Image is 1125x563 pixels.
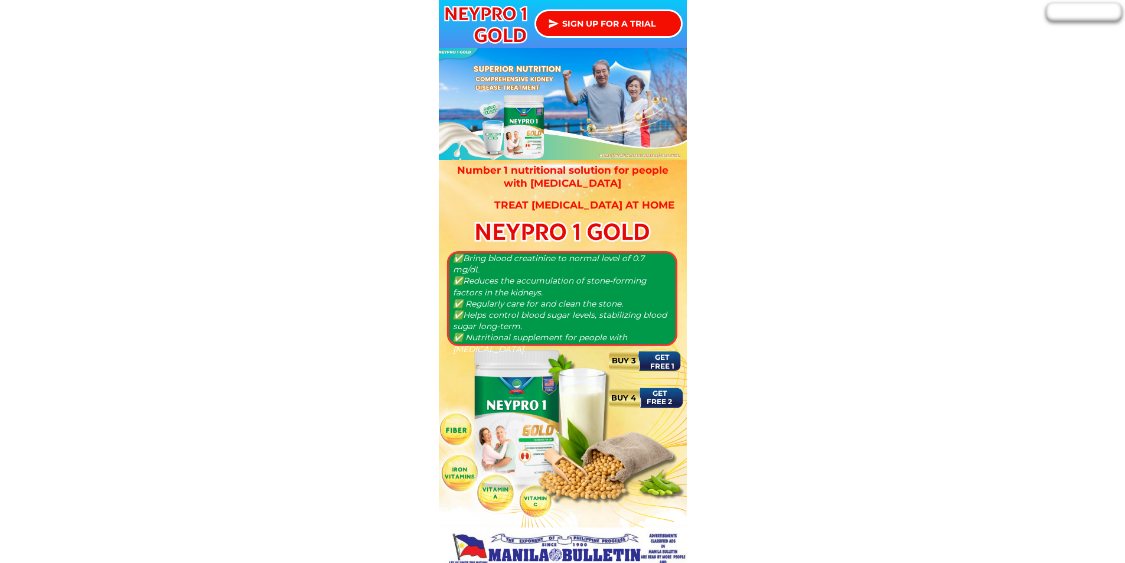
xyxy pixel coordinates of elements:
p: SIGN UP FOR A TRIAL [536,11,681,36]
h3: Treat [MEDICAL_DATA] at home [487,198,682,211]
h3: BUY 4 [605,392,643,404]
h3: GET FREE 2 [643,389,676,406]
h3: ✅Bring blood creatinine to normal level of 0.7 mg/dL ✅Reduces the accumulation of stone-forming f... [453,253,670,355]
h3: Number 1 nutritional solution for people with [MEDICAL_DATA] [455,164,670,190]
h3: BUY 3 [605,354,643,367]
h3: GET FREE 1 [645,353,679,370]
